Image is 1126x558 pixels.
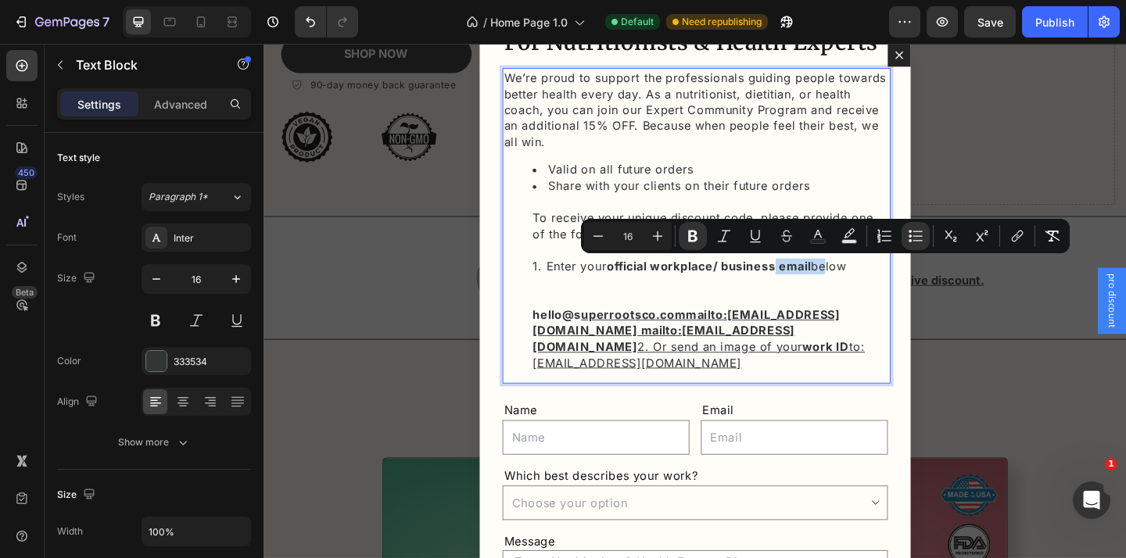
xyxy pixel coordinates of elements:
div: Size [57,268,99,289]
span: Need republishing [682,15,762,29]
div: Email [475,388,679,409]
div: Inter [174,231,247,245]
button: 7 [6,6,117,38]
div: Text style [57,151,100,165]
button: Publish [1022,6,1088,38]
button: Save [964,6,1016,38]
div: Width [57,524,83,538]
div: Beta [12,286,38,299]
p: Which best describes your work? [261,461,677,478]
input: Auto [142,517,250,545]
div: 450 [15,166,38,179]
button: Paragraph 1* [142,183,251,211]
div: Publish [1035,14,1074,30]
span: pro discount [915,250,931,309]
span: Save [977,16,1003,29]
div: Name [260,388,463,409]
input: Name [260,410,463,447]
u: 2. Or send an image of your [407,322,586,338]
u: work ID [586,322,637,338]
div: Align [57,392,101,413]
div: Undo/Redo [295,6,358,38]
span: / [483,14,487,30]
p: Advanced [154,96,207,113]
span: 1 [1105,458,1117,470]
iframe: Intercom live chat [1073,481,1110,519]
p: We’re proud to support the professionals guiding people towards better health every day. As a nut... [261,28,677,116]
div: Color [57,354,81,368]
button: Show more [57,428,251,456]
iframe: Design area [264,44,1126,558]
p: Settings [77,96,121,113]
span: Home Page 1.0 [490,14,568,30]
strong: official workplace/ business email [373,234,595,250]
div: Size [57,485,99,506]
p: 7 [102,13,109,31]
li: Share with your clients on their future orders To receive your unique discount code, please provi... [292,146,677,356]
span: Paragraph 1* [149,190,208,204]
div: 333534 [174,355,247,369]
u: uperrootsco.commailto:[EMAIL_ADDRESS][DOMAIN_NAME] mailto:[EMAIL_ADDRESS][DOMAIN_NAME] [292,287,626,338]
strong: hello@s [292,287,626,338]
input: Email [475,410,679,447]
div: Rich Text Editor. Editing area: main [260,27,679,370]
li: Valid on all future orders [292,128,677,145]
div: Show more [118,435,191,450]
p: Message [261,532,677,549]
div: Styles [57,190,84,204]
p: Text Block [76,55,209,74]
div: Font [57,231,77,245]
div: Editor contextual toolbar [581,219,1070,253]
span: Default [621,15,654,29]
